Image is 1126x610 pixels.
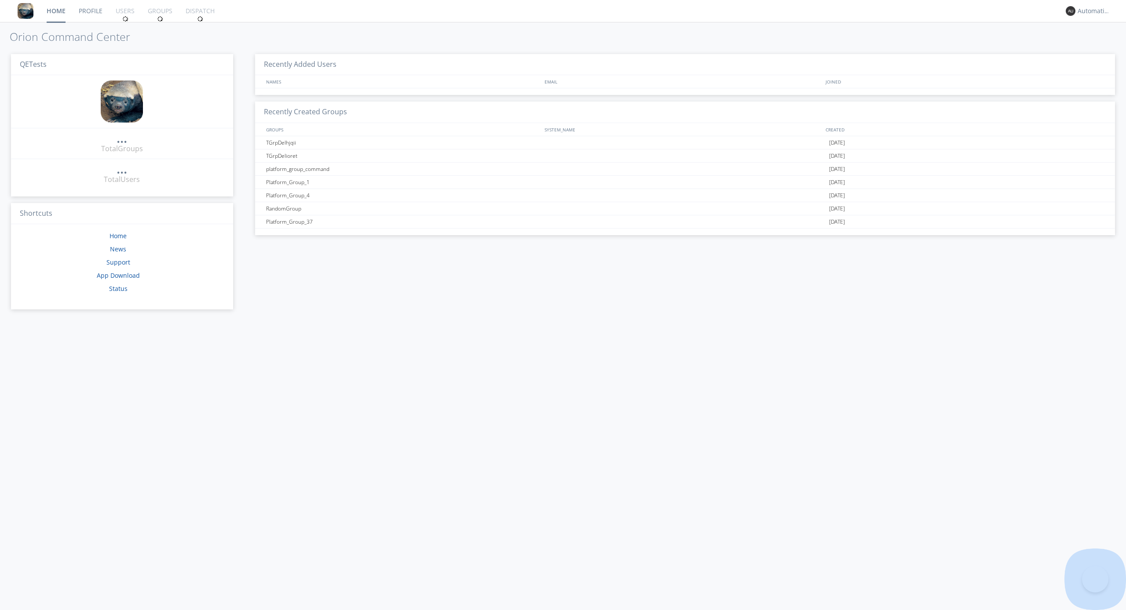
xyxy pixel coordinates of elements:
[829,136,845,149] span: [DATE]
[264,163,543,175] div: platform_group_command
[542,123,823,136] div: SYSTEM_NAME
[255,189,1115,202] a: Platform_Group_4[DATE]
[829,202,845,215] span: [DATE]
[104,174,140,185] div: Total Users
[264,136,543,149] div: TGrpDelhjqii
[264,202,543,215] div: RandomGroup
[18,3,33,19] img: 8ff700cf5bab4eb8a436322861af2272
[1082,566,1108,592] iframe: Toggle Customer Support
[110,245,126,253] a: News
[109,284,128,293] a: Status
[11,203,233,225] h3: Shortcuts
[542,75,823,88] div: EMAIL
[264,176,543,189] div: Platform_Group_1
[264,75,540,88] div: NAMES
[117,164,127,173] div: ...
[255,163,1115,176] a: platform_group_command[DATE]
[264,189,543,202] div: Platform_Group_4
[117,134,127,142] div: ...
[829,176,845,189] span: [DATE]
[197,16,203,22] img: spin.svg
[264,149,543,162] div: TGrpDelioret
[101,80,143,123] img: 8ff700cf5bab4eb8a436322861af2272
[255,176,1115,189] a: Platform_Group_1[DATE]
[106,258,130,266] a: Support
[20,59,47,69] span: QETests
[117,134,127,144] a: ...
[255,215,1115,229] a: Platform_Group_37[DATE]
[255,54,1115,76] h3: Recently Added Users
[110,232,127,240] a: Home
[101,144,143,154] div: Total Groups
[255,136,1115,149] a: TGrpDelhjqii[DATE]
[264,123,540,136] div: GROUPS
[255,202,1115,215] a: RandomGroup[DATE]
[829,215,845,229] span: [DATE]
[829,149,845,163] span: [DATE]
[117,164,127,174] a: ...
[255,102,1115,123] h3: Recently Created Groups
[122,16,128,22] img: spin.svg
[829,163,845,176] span: [DATE]
[264,215,543,228] div: Platform_Group_37
[157,16,163,22] img: spin.svg
[97,271,140,280] a: App Download
[1066,6,1075,16] img: 373638.png
[823,75,1106,88] div: JOINED
[829,189,845,202] span: [DATE]
[255,149,1115,163] a: TGrpDelioret[DATE]
[1078,7,1111,15] div: Automation+0004
[823,123,1106,136] div: CREATED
